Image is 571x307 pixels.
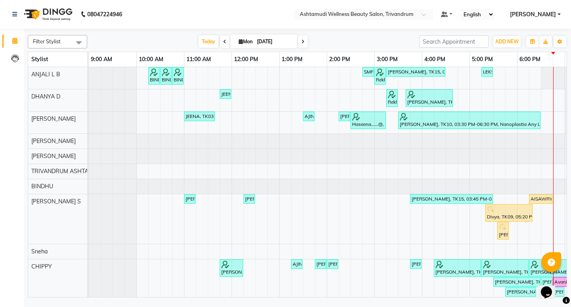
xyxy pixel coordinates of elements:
input: Search Appointment [419,35,489,48]
div: [PERSON_NAME], TK04, 12:15 PM-12:30 PM, Eyebrows Threading [244,195,254,203]
span: [PERSON_NAME] [31,153,76,160]
div: Rekha, TK12, 03:15 PM-03:30 PM, Eyebrows Threading [387,91,397,106]
div: Haseena......@, TK13, 02:30 PM-03:15 PM, Root Touch-Up ([MEDICAL_DATA] Free) [351,113,385,128]
span: ANJALI L B [31,71,60,78]
a: 6:00 PM [517,54,542,65]
a: 2:00 PM [327,54,352,65]
div: LEKSHMI, TK19, 05:15 PM-05:30 PM, Eyebrows Threading [482,68,492,75]
div: [PERSON_NAME], TK21, 05:45 PM-06:25 PM, U Cut [506,288,535,295]
div: [PERSON_NAME], TK09, 05:35 PM-05:50 PM, Eyebrows Threading [498,223,508,238]
div: Divya, TK09, 05:20 PM-06:20 PM, Ice Cream Pedicure [486,205,532,220]
span: DHANYA D [31,93,60,100]
div: AJINA, TK06, 01:15 PM-01:30 PM, Eyebrows Threading [292,261,302,268]
div: SMRITHY, TK11, 02:45 PM-03:00 PM, Eyebrows Threading [363,68,373,75]
span: Today [199,35,218,48]
span: ADD NEW [495,39,519,44]
a: 4:00 PM [422,54,447,65]
div: [PERSON_NAME], TK05, 11:45 AM-12:15 PM, [GEOGRAPHIC_DATA] Waxing [220,261,242,276]
a: 11:00 AM [184,54,213,65]
div: [PERSON_NAME], TK17, 05:15 PM-06:15 PM, D-Tan Pack [482,261,528,276]
span: CHIPPY [31,263,52,270]
span: [PERSON_NAME] [31,137,76,145]
div: AJINA, TK06, 01:30 PM-01:45 PM, Eyebrows Threading [304,113,314,120]
button: ADD NEW [493,36,521,47]
div: JEENA, TK03, 11:00 AM-11:40 AM, U Cut [185,113,214,120]
a: 3:00 PM [375,54,400,65]
div: BINDHU, TK01, 10:30 AM-10:45 AM, Upper Lip Threading [161,68,171,83]
b: 08047224946 [87,3,122,25]
div: JEENA, TK03, 11:45 AM-12:00 PM, Eyebrows Threading [220,91,230,98]
span: [PERSON_NAME] [31,115,76,122]
div: [PERSON_NAME], TK17, 04:15 PM-05:15 PM, Fruit Facial [435,261,480,276]
iframe: chat widget [538,275,563,299]
div: [PERSON_NAME], TK20, 05:30 PM-06:30 PM, D-Tan Cleanup [494,278,540,286]
div: BINDHU, TK01, 10:45 AM-11:00 AM, Chin Threading [173,68,183,83]
a: 1:00 PM [280,54,305,65]
span: Filter Stylist [33,38,61,44]
a: 12:00 PM [232,54,260,65]
div: [PERSON_NAME], TK15, 03:45 PM-05:30 PM, Spa Pedicure,Half Leg Waxing,Full Face Threading [411,195,492,203]
span: Mon [237,39,255,44]
span: BINDHU [31,183,53,190]
span: TRIVANDRUM ASHTAMUDI [31,168,103,175]
div: [PERSON_NAME], TK07, 02:00 PM-02:15 PM, Forehead Threading [328,261,337,268]
div: [PERSON_NAME], TK10, 03:40 PM-04:40 PM, Normal Cleanup [406,91,452,106]
div: [PERSON_NAME], TK07, 01:45 PM-02:00 PM, Eyebrows Threading [316,261,326,268]
div: AISAWRYA, TK16, 06:15 PM-06:45 PM, Blow Dry Setting [530,195,552,203]
img: logo [20,3,75,25]
div: [PERSON_NAME], TK15, 03:15 PM-04:30 PM, Spa Pedicure,Eyebrows Threading [387,68,445,75]
div: Rekha, TK12, 03:00 PM-03:15 PM, Eyebrows Threading [375,68,385,83]
div: [PERSON_NAME], TK08, 02:15 PM-02:30 PM, Eyebrows Threading [339,113,349,120]
span: Stylist [31,56,48,63]
a: 5:00 PM [470,54,495,65]
div: [PERSON_NAME], TK02, 11:00 AM-11:15 AM, Eyebrows Threading [185,195,195,203]
div: [PERSON_NAME], TK14, 03:45 PM-04:00 PM, Eyebrows Threading [411,261,421,268]
div: BINDHU, TK01, 10:15 AM-10:30 AM, Eyebrows Threading [149,68,159,83]
span: Sneha [31,248,48,255]
span: [PERSON_NAME] S [31,198,81,205]
span: [PERSON_NAME] [510,10,556,19]
a: 9:00 AM [89,54,114,65]
a: 10:00 AM [137,54,165,65]
input: 2025-09-01 [255,36,294,48]
div: [PERSON_NAME], TK10, 03:30 PM-06:30 PM, Nanoplastia Any Length Offer [399,113,540,128]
